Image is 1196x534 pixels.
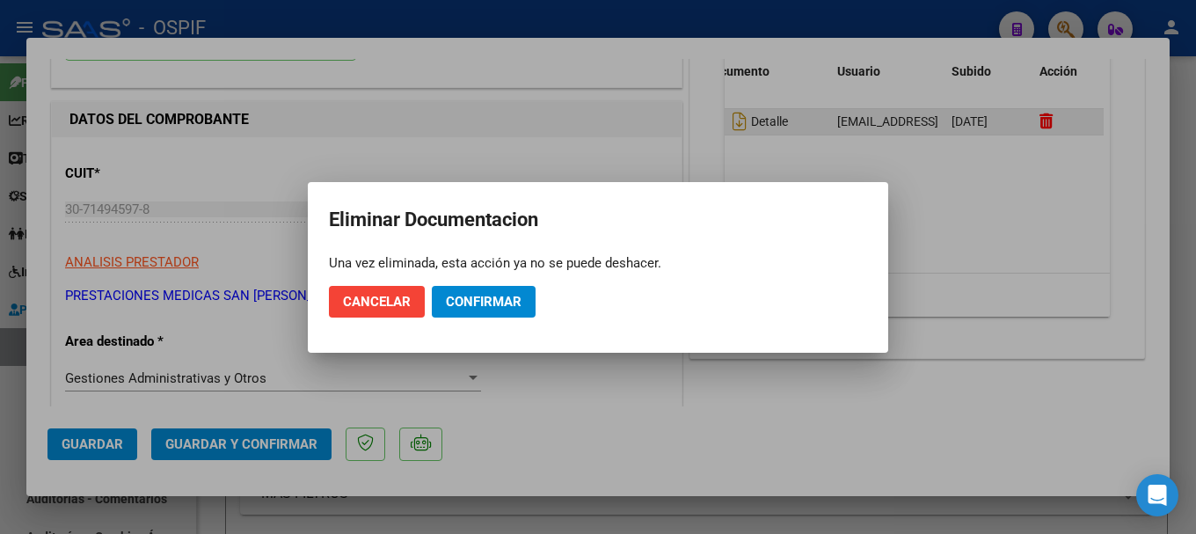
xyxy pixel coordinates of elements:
[329,286,425,318] button: Cancelar
[329,254,867,272] div: Una vez eliminada, esta acción ya no se puede deshacer.
[1136,474,1178,516] div: Open Intercom Messenger
[329,203,867,237] h2: Eliminar Documentacion
[432,286,536,318] button: Confirmar
[343,294,411,310] span: Cancelar
[446,294,521,310] span: Confirmar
